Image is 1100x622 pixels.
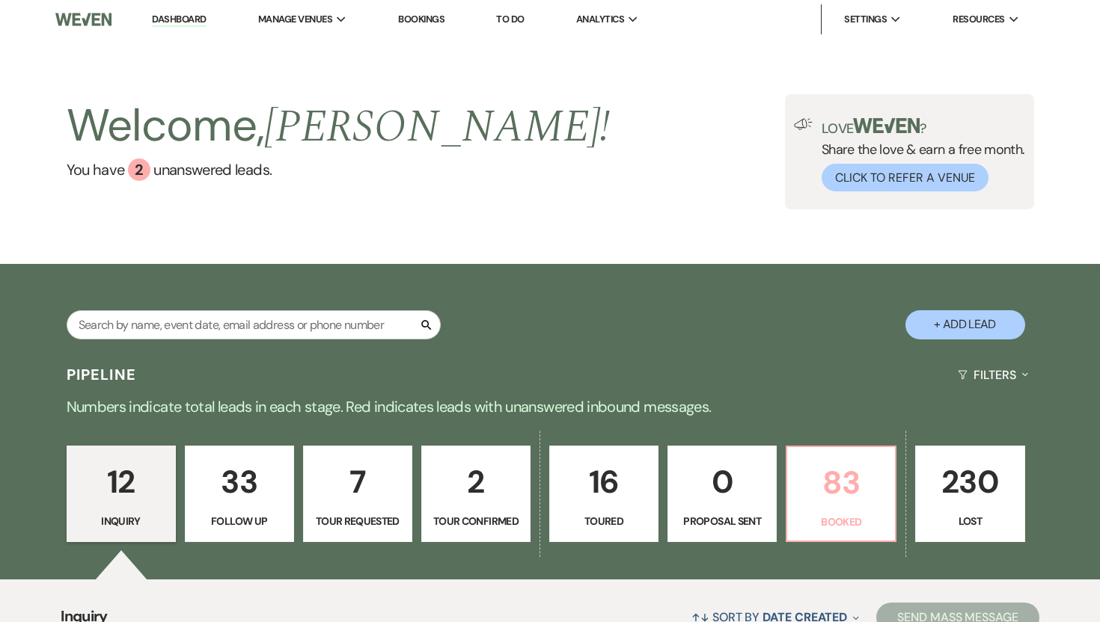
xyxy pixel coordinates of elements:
[796,514,886,530] p: Booked
[76,513,166,529] p: Inquiry
[794,118,813,130] img: loud-speaker-illustration.svg
[844,12,887,27] span: Settings
[398,13,444,25] a: Bookings
[925,513,1015,529] p: Lost
[313,513,403,529] p: Tour Requested
[303,446,412,543] a: 7Tour Requested
[915,446,1024,543] a: 230Lost
[55,4,111,35] img: Weven Logo
[667,446,777,543] a: 0Proposal Sent
[952,355,1033,395] button: Filters
[822,118,1025,135] p: Love ?
[67,364,137,385] h3: Pipeline
[431,513,521,529] p: Tour Confirmed
[264,93,610,161] span: [PERSON_NAME] !
[195,457,284,507] p: 33
[559,457,649,507] p: 16
[152,13,206,27] a: Dashboard
[67,310,441,339] input: Search by name, event date, email address or phone number
[953,12,1004,27] span: Resources
[677,513,767,529] p: Proposal Sent
[421,446,531,543] a: 2Tour Confirmed
[185,446,294,543] a: 33Follow Up
[905,310,1025,339] button: + Add Lead
[67,158,611,181] a: You have 2 unanswered leads.
[76,457,166,507] p: 12
[813,118,1025,191] div: Share the love & earn a free month.
[677,457,767,507] p: 0
[796,458,886,508] p: 83
[559,513,649,529] p: Toured
[431,457,521,507] p: 2
[67,446,176,543] a: 12Inquiry
[549,446,659,543] a: 16Toured
[853,118,920,133] img: weven-logo-green.svg
[313,457,403,507] p: 7
[822,164,989,191] button: Click to Refer a Venue
[576,12,624,27] span: Analytics
[67,94,611,158] h2: Welcome,
[195,513,284,529] p: Follow Up
[925,457,1015,507] p: 230
[11,395,1089,419] p: Numbers indicate total leads in each stage. Red indicates leads with unanswered inbound messages.
[128,158,150,181] div: 2
[786,446,896,543] a: 83Booked
[258,12,332,27] span: Manage Venues
[496,13,524,25] a: To Do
